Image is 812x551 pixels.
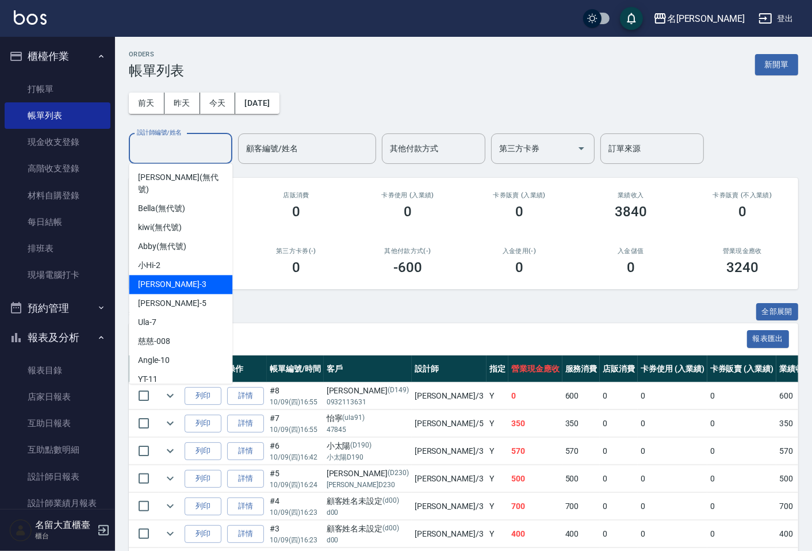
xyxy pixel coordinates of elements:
a: 報表匯出 [747,333,790,344]
a: 材料自購登錄 [5,182,110,209]
button: Open [572,139,591,158]
button: expand row [162,470,179,487]
h2: 卡券使用 (入業績) [366,192,450,199]
td: 0 [600,493,638,520]
a: 詳情 [227,470,264,488]
button: 全部展開 [756,303,799,321]
td: #7 [267,410,324,437]
button: 列印 [185,498,221,515]
td: #6 [267,438,324,465]
h5: 名留大直櫃臺 [35,519,94,531]
td: [PERSON_NAME] /3 [412,382,487,410]
h3: 3840 [615,204,647,220]
td: 500 [562,465,600,492]
a: 每日結帳 [5,209,110,235]
td: #4 [267,493,324,520]
h3: 0 [292,204,300,220]
h3: 0 [292,259,300,275]
h3: 0 [404,204,412,220]
td: 570 [508,438,562,465]
button: 報表匯出 [747,330,790,348]
h3: 0 [515,259,523,275]
button: 名[PERSON_NAME] [649,7,749,30]
td: Y [487,465,508,492]
a: 詳情 [227,442,264,460]
p: 10/09 (四) 16:42 [270,452,321,462]
td: 700 [508,493,562,520]
button: expand row [162,498,179,515]
a: 現場電腦打卡 [5,262,110,288]
a: 新開單 [755,59,798,70]
p: (D190) [351,440,372,452]
p: 10/09 (四) 16:23 [270,535,321,545]
p: 10/09 (四) 16:23 [270,507,321,518]
td: 700 [562,493,600,520]
th: 營業現金應收 [508,355,562,382]
td: 0 [707,410,777,437]
span: Ula -7 [138,316,156,328]
td: 0 [707,438,777,465]
th: 店販消費 [600,355,638,382]
button: 預約管理 [5,293,110,323]
p: 10/09 (四) 16:24 [270,480,321,490]
td: 0 [600,438,638,465]
td: 350 [562,410,600,437]
th: 卡券使用 (入業績) [638,355,707,382]
button: expand row [162,442,179,460]
h2: 店販消費 [254,192,338,199]
p: 10/09 (四) 16:55 [270,424,321,435]
span: 小Hi -2 [138,259,160,271]
td: [PERSON_NAME] /3 [412,521,487,548]
span: 慈慈 -008 [138,335,170,347]
a: 設計師業績月報表 [5,490,110,516]
p: 小太陽D190 [327,452,409,462]
div: 顧客姓名未設定 [327,523,409,535]
a: 高階收支登錄 [5,155,110,182]
td: 0 [707,493,777,520]
h2: 卡券販賣 (入業績) [477,192,561,199]
td: Y [487,382,508,410]
button: 前天 [129,93,164,114]
td: 600 [562,382,600,410]
img: Person [9,519,32,542]
p: 櫃台 [35,531,94,541]
td: 0 [600,521,638,548]
a: 現金收支登錄 [5,129,110,155]
a: 帳單列表 [5,102,110,129]
td: Y [487,493,508,520]
span: 訂單列表 [143,334,747,345]
td: [PERSON_NAME] /5 [412,410,487,437]
td: 0 [638,438,707,465]
h2: 其他付款方式(-) [366,247,450,255]
h2: 入金使用(-) [477,247,561,255]
h3: 帳單列表 [129,63,184,79]
a: 店家日報表 [5,384,110,410]
h2: 業績收入 [589,192,673,199]
button: 列印 [185,442,221,460]
th: 卡券販賣 (入業績) [707,355,777,382]
td: #3 [267,521,324,548]
button: 列印 [185,525,221,543]
h3: -600 [393,259,422,275]
p: (d00) [382,523,399,535]
h3: 3240 [726,259,759,275]
button: 列印 [185,470,221,488]
button: [DATE] [235,93,279,114]
button: expand row [162,415,179,432]
td: #8 [267,382,324,410]
a: 互助點數明細 [5,437,110,463]
div: 小太陽 [327,440,409,452]
td: 0 [638,493,707,520]
h3: 0 [738,204,746,220]
td: 0 [707,382,777,410]
td: 0 [600,410,638,437]
h2: 卡券販賣 (不入業績) [700,192,784,199]
td: 350 [508,410,562,437]
button: 報表及分析 [5,323,110,353]
h2: 入金儲值 [589,247,673,255]
span: [PERSON_NAME] -3 [138,278,206,290]
p: (d00) [382,495,399,507]
span: kiwi (無代號) [138,221,182,234]
span: [PERSON_NAME] -5 [138,297,206,309]
td: 400 [508,521,562,548]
